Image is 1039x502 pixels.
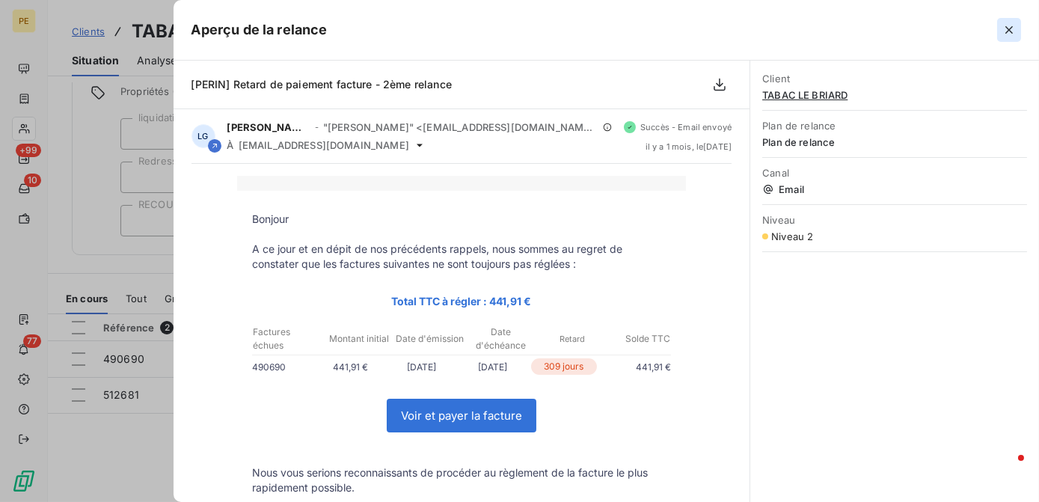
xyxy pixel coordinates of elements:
[762,73,1027,85] span: Client
[252,293,671,310] p: Total TTC à régler : 441,91 €
[191,19,328,40] h5: Aperçu de la relance
[323,121,598,133] span: "[PERSON_NAME]" <[EMAIL_ADDRESS][DOMAIN_NAME]>
[762,89,1027,101] span: TABAC LE BRIARD
[252,359,315,375] p: 490690
[252,242,671,272] p: A ce jour et en dépit de nos précédents rappels, nous sommes au regret de constater que les factu...
[252,212,671,227] p: Bonjour
[315,359,386,375] p: 441,91 €
[191,124,215,148] div: LG
[227,121,310,133] span: [PERSON_NAME]
[386,359,457,375] p: [DATE]
[762,120,1027,132] span: Plan de relance
[239,139,409,151] span: [EMAIL_ADDRESS][DOMAIN_NAME]
[324,332,393,346] p: Montant initial
[762,214,1027,226] span: Niveau
[466,325,536,352] p: Date d'échéance
[538,332,607,346] p: Retard
[609,332,670,346] p: Solde TTC
[457,359,528,375] p: [DATE]
[227,139,234,151] span: À
[253,325,322,352] p: Factures échues
[191,78,452,91] span: [PERIN] Retard de paiement facture - 2ème relance
[762,136,1027,148] span: Plan de relance
[252,465,671,495] p: Nous vous serions reconnaissants de procéder au règlement de la facture le plus rapidement possible.
[315,123,319,132] span: -
[600,359,671,375] p: 441,91 €
[387,400,536,432] a: Voir et payer la facture
[531,358,596,375] p: 309 jours
[395,332,465,346] p: Date d'émission
[771,230,813,242] span: Niveau 2
[762,183,1027,195] span: Email
[988,451,1024,487] iframe: Intercom live chat
[762,167,1027,179] span: Canal
[640,123,732,132] span: Succès - Email envoyé
[646,142,732,151] span: il y a 1 mois , le [DATE]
